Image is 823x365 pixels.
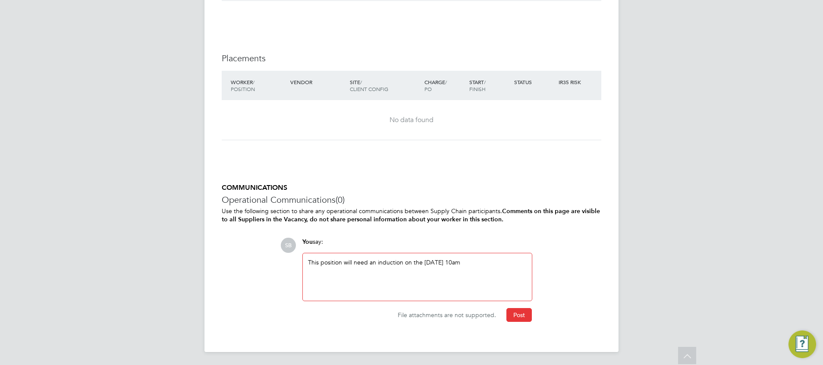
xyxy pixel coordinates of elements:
[302,238,532,253] div: say:
[308,258,527,296] div: This position will need an induction on the [DATE] 10am
[424,79,447,92] span: / PO
[556,74,586,90] div: IR35 Risk
[302,238,313,245] span: You
[788,330,816,358] button: Engage Resource Center
[350,79,388,92] span: / Client Config
[222,194,601,205] h3: Operational Communications
[469,79,486,92] span: / Finish
[230,116,593,125] div: No data found
[222,208,600,223] b: Comments on this page are visible to all Suppliers in the Vacancy, do not share personal informat...
[336,194,345,205] span: (0)
[506,308,532,322] button: Post
[422,74,467,97] div: Charge
[231,79,255,92] span: / Position
[229,74,288,97] div: Worker
[222,53,601,64] h3: Placements
[512,74,557,90] div: Status
[467,74,512,97] div: Start
[281,238,296,253] span: SB
[222,183,601,192] h5: COMMUNICATIONS
[222,207,601,223] p: Use the following section to share any operational communications between Supply Chain participants.
[348,74,422,97] div: Site
[288,74,348,90] div: Vendor
[398,311,496,319] span: File attachments are not supported.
